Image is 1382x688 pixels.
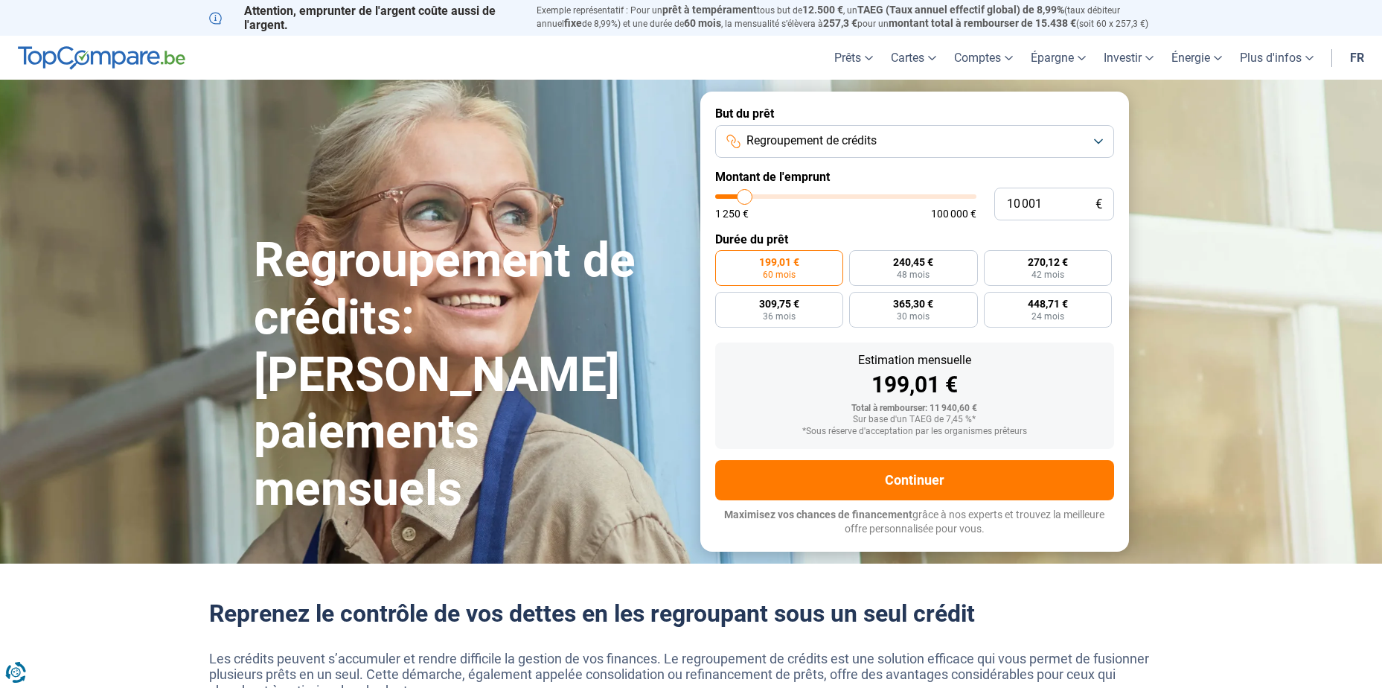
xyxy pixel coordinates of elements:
a: Énergie [1162,36,1231,80]
div: Estimation mensuelle [727,354,1102,366]
img: TopCompare [18,46,185,70]
span: 240,45 € [893,257,933,267]
span: 365,30 € [893,299,933,309]
span: fixe [564,17,582,29]
p: Exemple représentatif : Pour un tous but de , un (taux débiteur annuel de 8,99%) et une durée de ... [537,4,1174,31]
span: 24 mois [1031,312,1064,321]
span: 270,12 € [1028,257,1068,267]
label: Montant de l'emprunt [715,170,1114,184]
p: Attention, emprunter de l'argent coûte aussi de l'argent. [209,4,519,32]
span: 199,01 € [759,257,799,267]
div: Total à rembourser: 11 940,60 € [727,404,1102,414]
span: € [1095,198,1102,211]
a: Prêts [825,36,882,80]
div: Sur base d'un TAEG de 7,45 %* [727,415,1102,425]
span: 42 mois [1031,270,1064,279]
label: Durée du prêt [715,232,1114,246]
a: Comptes [945,36,1022,80]
span: 48 mois [897,270,930,279]
span: 12.500 € [802,4,843,16]
span: 30 mois [897,312,930,321]
span: Maximisez vos chances de financement [724,509,912,520]
span: TAEG (Taux annuel effectif global) de 8,99% [857,4,1064,16]
span: 1 250 € [715,208,749,219]
h1: Regroupement de crédits: [PERSON_NAME] paiements mensuels [254,232,682,518]
span: 36 mois [763,312,796,321]
span: 60 mois [763,270,796,279]
span: 60 mois [684,17,721,29]
span: 448,71 € [1028,299,1068,309]
span: 309,75 € [759,299,799,309]
div: *Sous réserve d'acceptation par les organismes prêteurs [727,427,1102,437]
span: prêt à tempérament [662,4,757,16]
h2: Reprenez le contrôle de vos dettes en les regroupant sous un seul crédit [209,599,1174,628]
button: Continuer [715,460,1114,500]
a: Investir [1095,36,1162,80]
p: grâce à nos experts et trouvez la meilleure offre personnalisée pour vous. [715,508,1114,537]
label: But du prêt [715,106,1114,121]
span: Regroupement de crédits [746,133,877,149]
a: Plus d'infos [1231,36,1322,80]
a: Épargne [1022,36,1095,80]
a: Cartes [882,36,945,80]
button: Regroupement de crédits [715,125,1114,158]
a: fr [1341,36,1373,80]
span: 100 000 € [931,208,976,219]
span: montant total à rembourser de 15.438 € [889,17,1076,29]
span: 257,3 € [823,17,857,29]
div: 199,01 € [727,374,1102,396]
